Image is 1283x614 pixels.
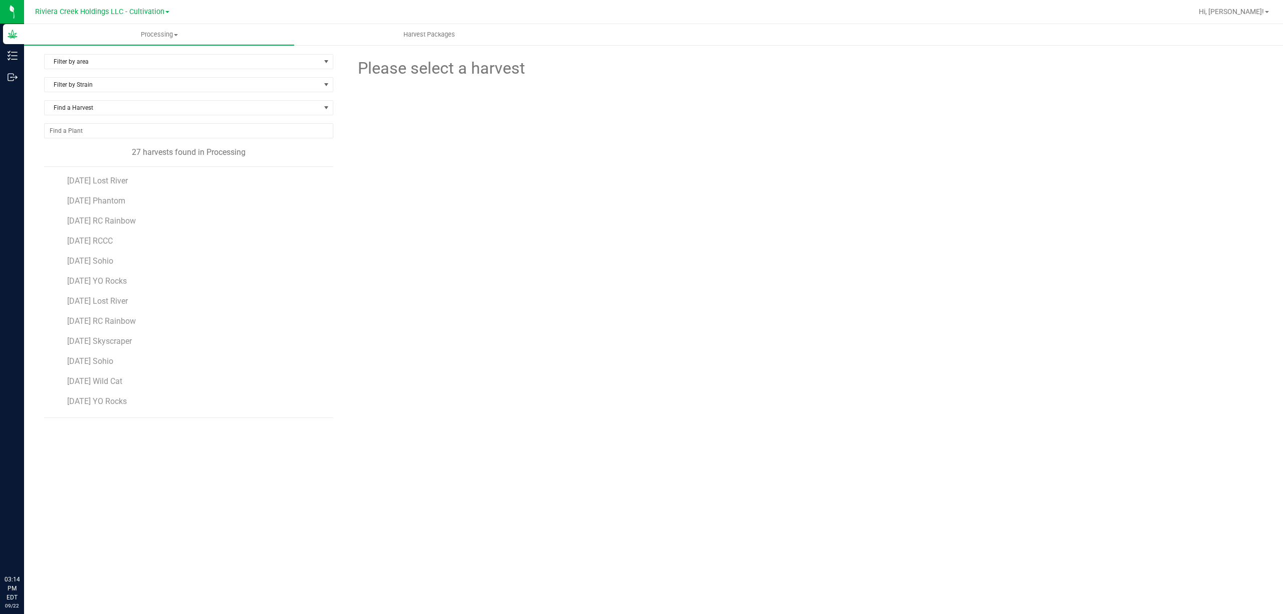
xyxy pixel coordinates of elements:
[45,101,320,115] span: Find a Harvest
[67,356,113,366] span: [DATE] Sohio
[8,72,18,82] inline-svg: Outbound
[10,534,40,564] iframe: Resource center
[67,196,125,206] span: [DATE] Phantom
[294,24,564,45] a: Harvest Packages
[45,78,320,92] span: Filter by Strain
[67,216,136,226] span: [DATE] RC Rainbow
[320,55,333,69] span: select
[5,602,20,609] p: 09/22
[45,55,320,69] span: Filter by area
[8,51,18,61] inline-svg: Inventory
[67,417,124,426] span: [DATE] Ahhberry
[67,236,113,246] span: [DATE] RCCC
[67,396,127,406] span: [DATE] YO Rocks
[67,176,128,185] span: [DATE] Lost River
[24,24,294,45] a: Processing
[67,256,113,266] span: [DATE] Sohio
[30,532,42,544] iframe: Resource center unread badge
[356,56,525,81] span: Please select a harvest
[67,276,127,286] span: [DATE] YO Rocks
[67,296,128,306] span: [DATE] Lost River
[390,30,469,39] span: Harvest Packages
[5,575,20,602] p: 03:14 PM EDT
[67,376,122,386] span: [DATE] Wild Cat
[44,146,333,158] div: 27 harvests found in Processing
[8,29,18,39] inline-svg: Grow
[35,8,164,16] span: Riviera Creek Holdings LLC - Cultivation
[24,30,294,39] span: Processing
[45,124,333,138] input: NO DATA FOUND
[67,316,136,326] span: [DATE] RC Rainbow
[1199,8,1264,16] span: Hi, [PERSON_NAME]!
[67,336,132,346] span: [DATE] Skyscraper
